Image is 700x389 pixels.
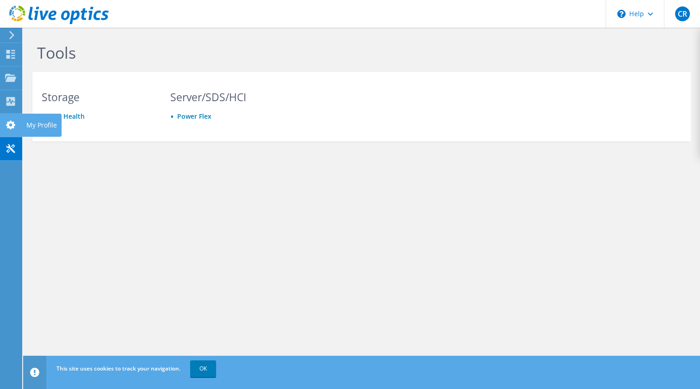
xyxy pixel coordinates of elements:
[177,112,211,121] a: Power Flex
[617,10,626,18] svg: \n
[49,112,85,121] a: SAN Health
[37,43,662,62] h1: Tools
[56,365,180,372] span: This site uses cookies to track your navigation.
[190,360,216,377] a: OK
[170,92,281,102] h3: Server/SDS/HCI
[42,92,153,102] h3: Storage
[22,114,62,137] div: My Profile
[675,6,690,21] span: CR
